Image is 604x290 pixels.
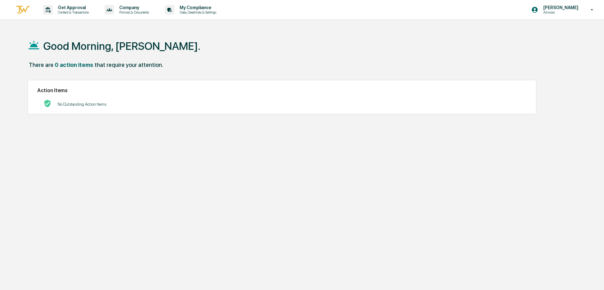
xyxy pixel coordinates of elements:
p: Advisors [538,10,582,15]
div: There are [29,62,53,68]
h1: Good Morning, [PERSON_NAME]. [43,40,200,52]
img: No Actions logo [44,100,51,107]
p: Company [114,5,152,10]
p: [PERSON_NAME] [538,5,582,10]
img: logo [15,5,30,15]
div: that require your attention. [95,62,163,68]
div: 0 action items [55,62,93,68]
p: Get Approval [53,5,92,10]
h2: Action Items [37,87,527,93]
p: Content & Transactions [53,10,92,15]
p: My Compliance [175,5,219,10]
p: Data, Deadlines & Settings [175,10,219,15]
p: Policies & Documents [114,10,152,15]
p: No Outstanding Action Items [58,102,106,107]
